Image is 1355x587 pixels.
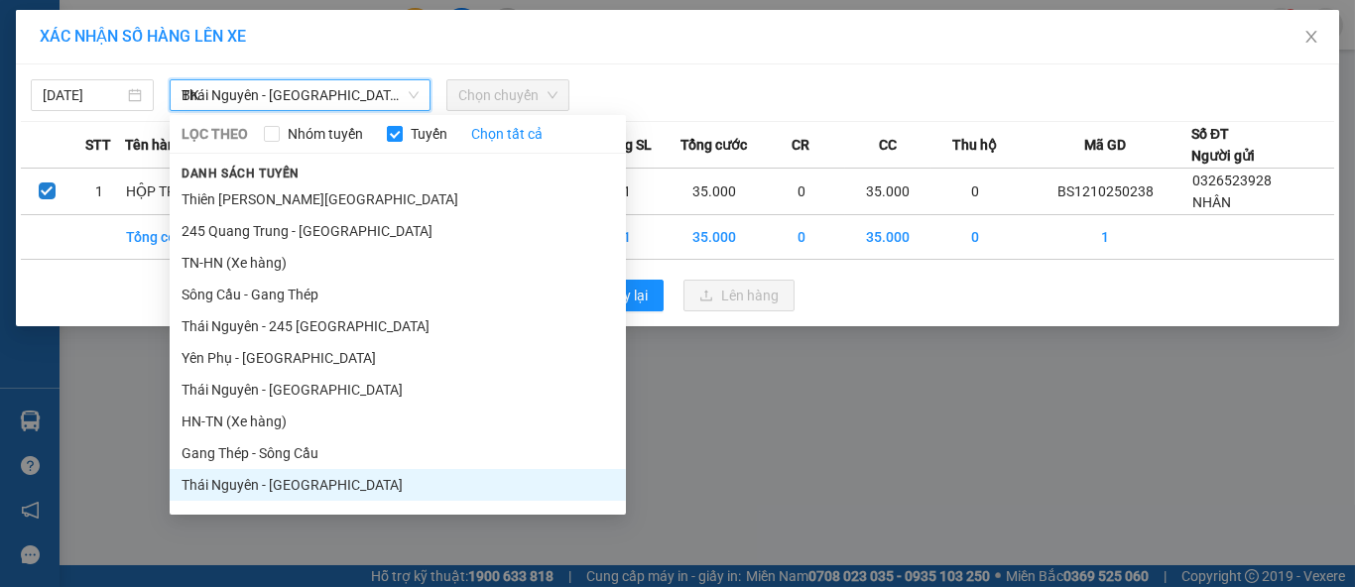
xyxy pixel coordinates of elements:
[758,215,845,260] td: 0
[680,134,747,156] span: Tổng cước
[576,289,590,304] span: rollback
[601,134,652,156] span: Tổng SL
[125,215,212,260] td: Tổng cộng
[952,134,997,156] span: Thu hộ
[322,134,350,156] span: ĐVT
[792,134,809,156] span: CR
[458,80,557,110] span: Chọn chuyến
[1084,134,1126,156] span: Mã GD
[496,134,544,156] span: Ghi chú
[931,169,1019,215] td: 0
[671,169,758,215] td: 35.000
[671,215,758,260] td: 35.000
[43,84,124,106] input: 12/10/2025
[598,285,648,306] span: Quay lại
[1191,123,1255,167] div: Số ĐT Người gửi
[845,215,932,260] td: 35.000
[73,169,126,215] td: 1
[125,169,212,215] td: HỘP TPCN
[86,134,112,156] span: STT
[212,134,269,156] span: Số lượng
[410,169,497,215] td: ---
[410,134,472,156] span: Loại hàng
[683,280,795,311] button: uploadLên hàng
[1303,29,1319,45] span: close
[758,169,845,215] td: 0
[1192,194,1231,210] span: NHÂN
[583,215,671,260] td: 1
[408,89,420,101] span: down
[1192,173,1272,188] span: 0326523928
[182,80,419,110] span: Thái Nguyên - Bắc Kạn
[212,169,322,215] td: / 1
[845,169,932,215] td: 35.000
[1019,169,1191,215] td: BS1210250238
[879,134,897,156] span: CC
[322,169,410,215] td: Bất kỳ
[40,27,246,46] span: XÁC NHẬN SỐ HÀNG LÊN XE
[1019,215,1191,260] td: 1
[583,169,671,215] td: 1
[931,215,1019,260] td: 0
[125,134,184,156] span: Tên hàng
[496,169,583,215] td: ---
[1284,10,1339,65] button: Close
[560,280,664,311] button: rollbackQuay lại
